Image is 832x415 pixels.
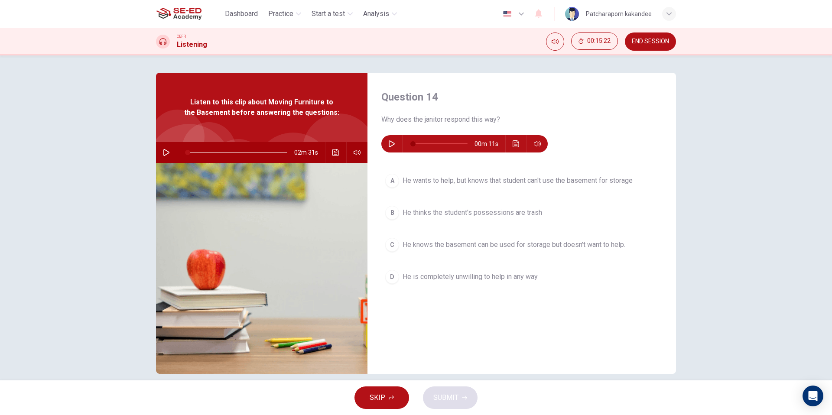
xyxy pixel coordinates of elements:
[403,272,538,282] span: He is completely unwilling to help in any way
[632,38,669,45] span: END SESSION
[381,90,662,104] h4: Question 14
[586,9,652,19] div: Patcharaporn kakandee
[385,238,399,252] div: C
[403,175,633,186] span: He wants to help, but knows that student can't use the basement for storage
[360,6,400,22] button: Analysis
[571,32,618,50] button: 00:15:22
[268,9,293,19] span: Practice
[381,170,662,191] button: AHe wants to help, but knows that student can't use the basement for storage
[363,9,389,19] span: Analysis
[546,32,564,51] div: Mute
[156,163,367,374] img: Listen to this clip about Moving Furniture to the Basement before answering the questions:
[354,386,409,409] button: SKIP
[221,6,261,22] button: Dashboard
[381,234,662,256] button: CHe knows the basement can be used for storage but doesn't want to help.
[403,240,625,250] span: He knows the basement can be used for storage but doesn't want to help.
[381,114,662,125] span: Why does the janitor respond this way?
[156,5,221,23] a: SE-ED Academy logo
[381,266,662,288] button: DHe is completely unwilling to help in any way
[381,202,662,224] button: BHe thinks the student's possessions are trash
[385,174,399,188] div: A
[385,206,399,220] div: B
[294,142,325,163] span: 02m 31s
[502,11,513,17] img: en
[571,32,618,51] div: Hide
[308,6,356,22] button: Start a test
[385,270,399,284] div: D
[265,6,305,22] button: Practice
[177,33,186,39] span: CEFR
[403,207,542,218] span: He thinks the student's possessions are trash
[625,32,676,51] button: END SESSION
[184,97,339,118] span: Listen to this clip about Moving Furniture to the Basement before answering the questions:
[474,135,505,152] span: 00m 11s
[156,5,201,23] img: SE-ED Academy logo
[587,38,611,45] span: 00:15:22
[803,386,823,406] div: Open Intercom Messenger
[370,392,385,404] span: SKIP
[509,135,523,152] button: Click to see the audio transcription
[225,9,258,19] span: Dashboard
[565,7,579,21] img: Profile picture
[312,9,345,19] span: Start a test
[177,39,207,50] h1: Listening
[329,142,343,163] button: Click to see the audio transcription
